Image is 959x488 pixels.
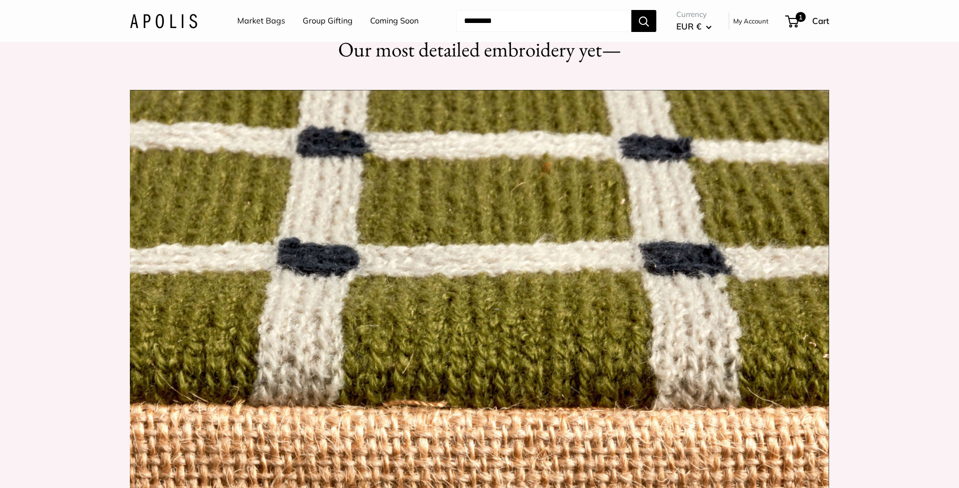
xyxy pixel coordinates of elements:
a: 1 Cart [786,13,829,29]
a: Group Gifting [303,13,353,28]
span: 1 [796,12,806,22]
button: Search [631,10,656,32]
img: Apolis [130,13,197,28]
span: Currency [676,7,712,21]
a: My Account [733,15,769,27]
span: Cart [812,15,829,26]
input: Search... [456,10,631,32]
h2: Our most detailed embroidery yet— [305,35,654,64]
a: Market Bags [237,13,285,28]
button: EUR € [676,18,712,34]
a: Coming Soon [370,13,419,28]
span: EUR € [676,21,701,31]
